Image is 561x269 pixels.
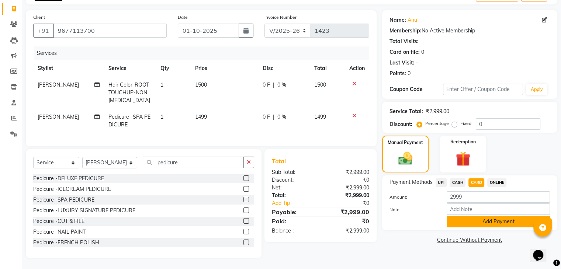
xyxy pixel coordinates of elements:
[273,81,274,89] span: |
[38,81,79,88] span: [PERSON_NAME]
[266,227,321,235] div: Balance :
[389,48,420,56] div: Card on file:
[321,184,375,192] div: ₹2,999.00
[443,84,523,95] input: Enter Offer / Coupon Code
[450,139,476,145] label: Redemption
[447,203,550,215] input: Add Note
[425,120,449,127] label: Percentage
[266,168,321,176] div: Sub Total:
[277,113,286,121] span: 0 %
[426,108,449,115] div: ₹2,999.00
[460,120,471,127] label: Fixed
[33,228,86,236] div: Pedicure -NAIL PAINT
[314,81,326,88] span: 1500
[321,192,375,199] div: ₹2,999.00
[451,150,475,168] img: _gift.svg
[389,178,433,186] span: Payment Methods
[394,150,417,167] img: _cash.svg
[468,178,484,187] span: CARD
[33,196,94,204] div: Pedicure -SPA PEDICURE
[266,207,321,216] div: Payable:
[104,60,156,77] th: Service
[447,216,550,227] button: Add Payment
[33,175,104,182] div: Pedicure -DELUXE PEDICURE
[277,81,286,89] span: 0 %
[345,60,369,77] th: Action
[195,81,207,88] span: 1500
[34,46,375,60] div: Services
[143,157,243,168] input: Search or Scan
[389,70,406,77] div: Points:
[33,24,54,38] button: +91
[389,38,419,45] div: Total Visits:
[273,113,274,121] span: |
[160,81,163,88] span: 1
[321,227,375,235] div: ₹2,999.00
[416,59,418,67] div: -
[33,217,84,225] div: Pedicure -CUT & FILE
[33,207,135,214] div: Pedicure -LUXURY SIGNATURE PEDICURE
[408,16,417,24] a: Anu
[156,60,191,77] th: Qty
[314,113,326,120] span: 1499
[33,60,104,77] th: Stylist
[195,113,207,120] span: 1499
[329,199,374,207] div: ₹0
[258,60,310,77] th: Disc
[321,168,375,176] div: ₹2,999.00
[263,113,270,121] span: 0 F
[321,176,375,184] div: ₹0
[263,81,270,89] span: 0 F
[272,157,289,165] span: Total
[108,81,150,104] span: Hair Color-ROOT TOUCHUP-NON [MEDICAL_DATA]
[33,239,99,247] div: Pedicure -FRENCH POLISH
[526,84,547,95] button: Apply
[447,191,550,203] input: Amount
[384,206,441,213] label: Note:
[421,48,424,56] div: 0
[389,85,443,93] div: Coupon Code
[487,178,506,187] span: ONLINE
[266,176,321,184] div: Discount:
[389,27,550,35] div: No Active Membership
[321,217,375,226] div: ₹0
[436,178,447,187] span: UPI
[53,24,167,38] input: Search by Name/Mobile/Email/Code
[266,192,321,199] div: Total:
[108,113,150,128] span: Pedicure -SPA PEDICURE
[266,217,321,226] div: Paid:
[389,16,406,24] div: Name:
[389,59,414,67] div: Last Visit:
[33,14,45,21] label: Client
[321,207,375,216] div: ₹2,999.00
[388,139,423,146] label: Manual Payment
[450,178,465,187] span: CASH
[408,70,411,77] div: 0
[530,240,554,262] iframe: chat widget
[264,14,297,21] label: Invoice Number
[178,14,188,21] label: Date
[310,60,345,77] th: Total
[384,194,441,200] label: Amount:
[38,113,79,120] span: [PERSON_NAME]
[389,120,412,128] div: Discount:
[266,184,321,192] div: Net:
[389,27,422,35] div: Membership:
[160,113,163,120] span: 1
[389,108,423,115] div: Service Total:
[266,199,329,207] a: Add Tip
[384,236,556,244] a: Continue Without Payment
[33,185,111,193] div: Pedicure -ICECREAM PEDICURE
[191,60,258,77] th: Price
